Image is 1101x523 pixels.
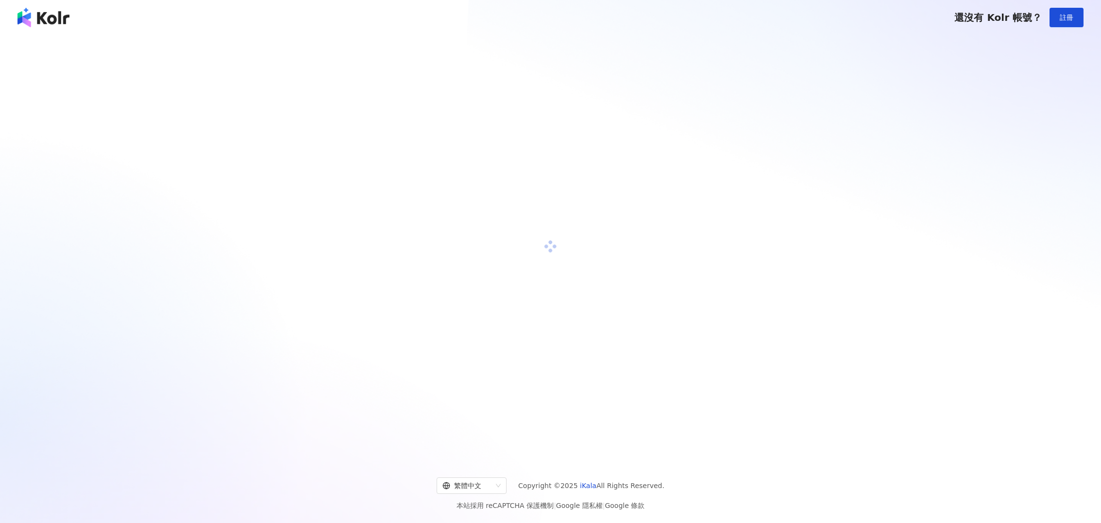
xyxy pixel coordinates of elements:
span: 註冊 [1060,14,1073,21]
img: logo [17,8,69,27]
span: | [603,502,605,509]
div: 繁體中文 [442,478,492,493]
a: Google 條款 [605,502,644,509]
a: Google 隱私權 [556,502,603,509]
a: iKala [580,482,596,490]
span: | [554,502,556,509]
span: 還沒有 Kolr 帳號？ [954,12,1042,23]
button: 註冊 [1050,8,1084,27]
span: 本站採用 reCAPTCHA 保護機制 [457,500,644,511]
span: Copyright © 2025 All Rights Reserved. [518,480,664,491]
